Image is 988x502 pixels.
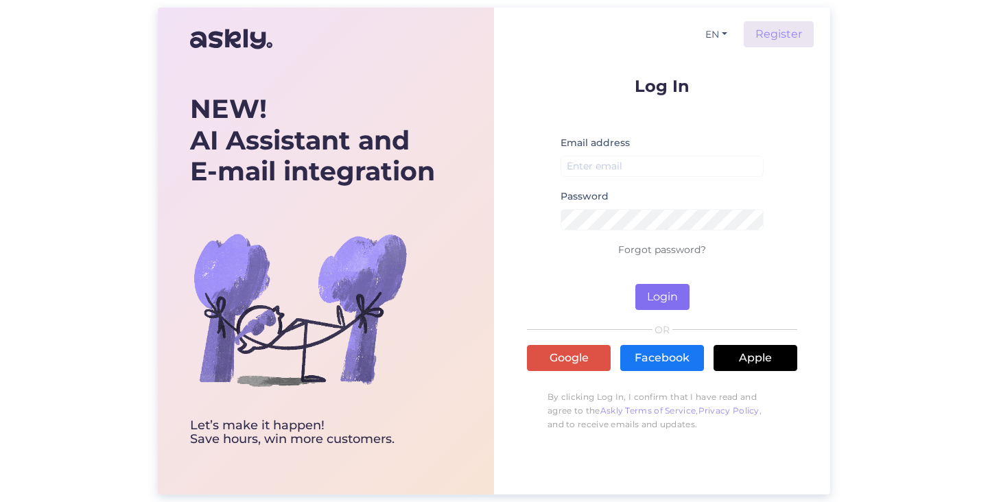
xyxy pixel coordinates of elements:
[698,405,760,416] a: Privacy Policy
[527,383,797,438] p: By clicking Log In, I confirm that I have read and agree to the , , and to receive emails and upd...
[561,156,764,177] input: Enter email
[618,243,706,256] a: Forgot password?
[635,284,690,310] button: Login
[620,345,704,371] a: Facebook
[190,200,410,419] img: bg-askly
[190,419,435,446] div: Let’s make it happen! Save hours, win more customers.
[714,345,797,371] a: Apple
[190,93,435,187] div: AI Assistant and E-mail integration
[527,345,611,371] a: Google
[190,23,272,56] img: Askly
[600,405,696,416] a: Askly Terms of Service
[527,77,797,95] p: Log In
[190,93,267,125] b: NEW!
[700,25,733,45] button: EN
[561,189,609,204] label: Password
[744,21,814,47] a: Register
[652,325,672,335] span: OR
[561,136,630,150] label: Email address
